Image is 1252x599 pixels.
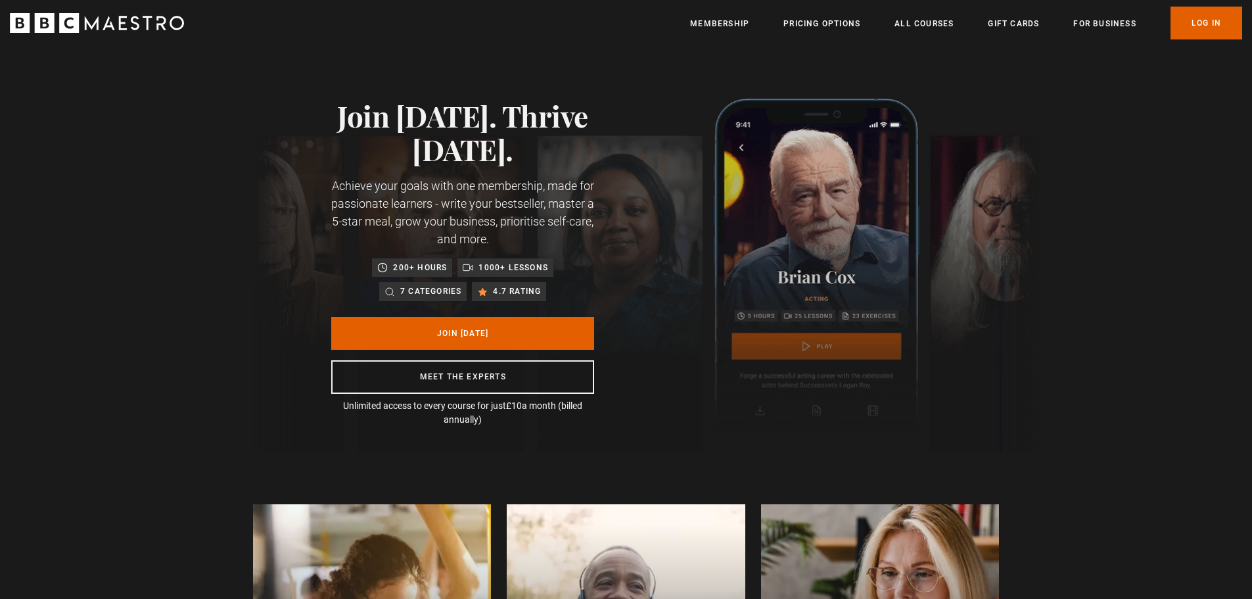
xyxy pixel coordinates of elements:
svg: BBC Maestro [10,13,184,33]
p: 200+ hours [393,261,447,274]
a: Pricing Options [783,17,860,30]
a: Gift Cards [988,17,1039,30]
nav: Primary [690,7,1242,39]
p: Unlimited access to every course for just a month (billed annually) [331,399,594,427]
span: £10 [506,400,522,411]
p: 4.7 rating [493,285,541,298]
p: 7 categories [400,285,461,298]
h1: Join [DATE]. Thrive [DATE]. [331,99,594,166]
a: Join [DATE] [331,317,594,350]
p: Achieve your goals with one membership, made for passionate learners - write your bestseller, mas... [331,177,594,248]
a: All Courses [894,17,954,30]
a: Log In [1171,7,1242,39]
p: 1000+ lessons [478,261,548,274]
a: Meet the experts [331,360,594,394]
a: Membership [690,17,749,30]
a: For business [1073,17,1136,30]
